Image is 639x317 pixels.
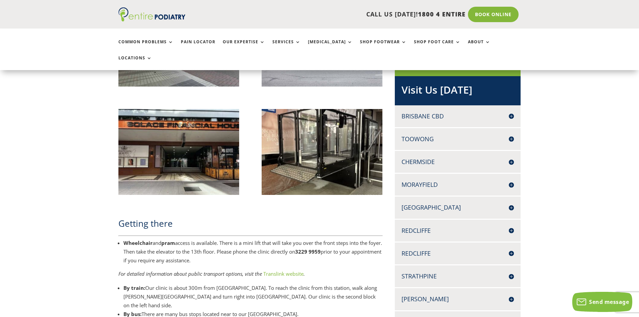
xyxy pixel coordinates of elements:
a: Common Problems [118,40,173,54]
img: View of entrance to Entire Podiatry Creek Street Brisbane [118,109,239,195]
h4: [PERSON_NAME] [402,295,514,303]
img: wheelchair lift improving accessibility at entire podiatry creek street brisbane [262,109,383,195]
span: Send message [589,298,629,306]
li: Our clinic is about 300m from [GEOGRAPHIC_DATA]. To reach the clinic from this station, walk alon... [123,283,383,310]
h4: Brisbane CBD [402,112,514,120]
a: About [468,40,490,54]
a: Translink website [263,270,304,277]
a: Shop Foot Care [414,40,461,54]
p: CALL US [DATE]! [211,10,466,19]
a: Pain Locator [181,40,215,54]
em: . [304,270,305,277]
strong: By train: [123,284,145,291]
a: Book Online [468,7,519,22]
a: Shop Footwear [360,40,407,54]
h2: Visit Us [DATE] [402,83,514,100]
h4: Strathpine [402,272,514,280]
span: 1800 4 ENTIRE [418,10,466,18]
h2: Getting there [118,217,383,233]
a: Locations [118,56,152,70]
img: logo (1) [118,7,185,21]
h4: [GEOGRAPHIC_DATA] [402,203,514,212]
h4: Toowong [402,135,514,143]
a: Entire Podiatry [118,16,185,23]
em: For detailed information about public transport options, visit the [118,270,262,277]
a: Services [272,40,301,54]
strong: pram [161,240,175,246]
h4: Redcliffe [402,226,514,235]
strong: Wheelchair [123,240,153,246]
strong: 3229 9959 [295,248,321,255]
a: Our Expertise [223,40,265,54]
a: [MEDICAL_DATA] [308,40,353,54]
h4: Redcliffe [402,249,514,258]
button: Send message [572,292,632,312]
h4: Morayfield [402,180,514,189]
li: and access is available. There is a mini lift that will take you over the front steps into the fo... [123,239,383,265]
h4: Chermside [402,158,514,166]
